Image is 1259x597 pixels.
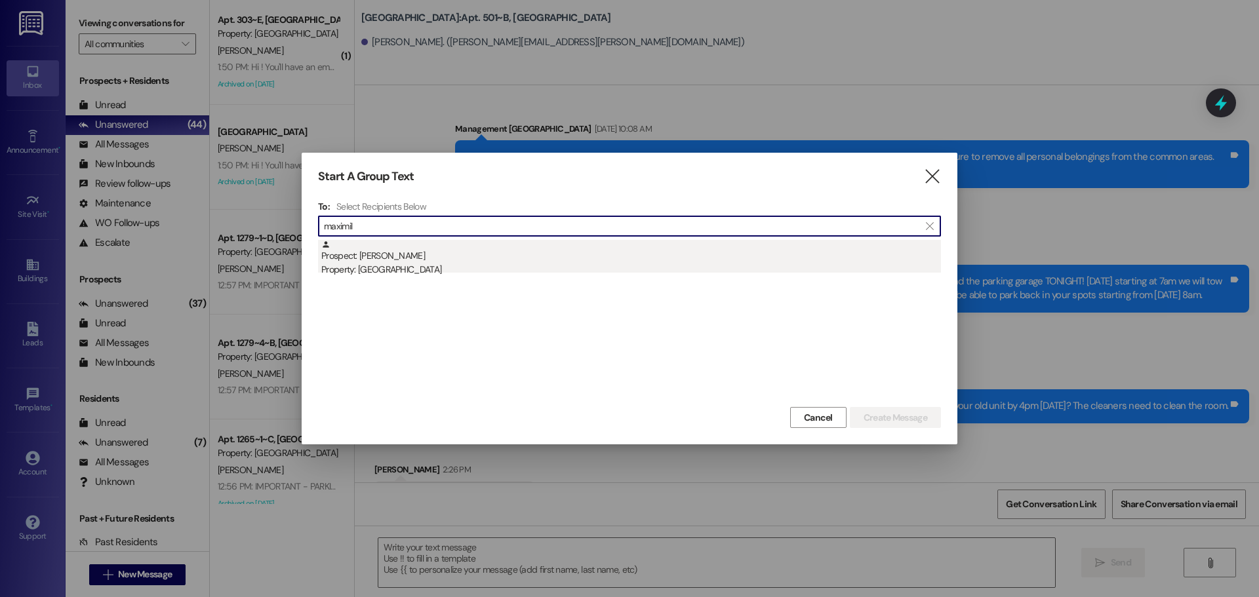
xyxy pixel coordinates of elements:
[864,411,927,425] span: Create Message
[321,240,941,277] div: Prospect: [PERSON_NAME]
[850,407,941,428] button: Create Message
[318,240,941,273] div: Prospect: [PERSON_NAME]Property: [GEOGRAPHIC_DATA]
[790,407,847,428] button: Cancel
[923,170,941,183] i: 
[324,217,919,235] input: Search for any contact or apartment
[318,169,414,184] h3: Start A Group Text
[318,201,330,212] h3: To:
[926,221,933,231] i: 
[919,216,940,236] button: Clear text
[336,201,426,212] h4: Select Recipients Below
[321,263,941,277] div: Property: [GEOGRAPHIC_DATA]
[804,411,833,425] span: Cancel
